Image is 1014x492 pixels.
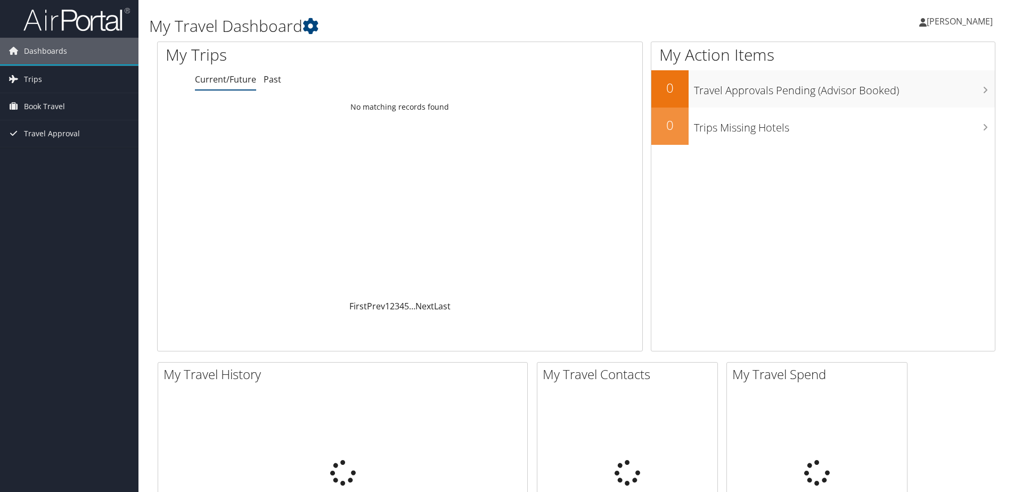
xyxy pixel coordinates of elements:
[367,300,385,312] a: Prev
[694,115,995,135] h3: Trips Missing Hotels
[651,79,689,97] h2: 0
[409,300,415,312] span: …
[434,300,451,312] a: Last
[349,300,367,312] a: First
[395,300,399,312] a: 3
[415,300,434,312] a: Next
[399,300,404,312] a: 4
[385,300,390,312] a: 1
[158,97,642,117] td: No matching records found
[24,66,42,93] span: Trips
[651,70,995,108] a: 0Travel Approvals Pending (Advisor Booked)
[404,300,409,312] a: 5
[163,365,527,383] h2: My Travel History
[651,108,995,145] a: 0Trips Missing Hotels
[927,15,993,27] span: [PERSON_NAME]
[651,116,689,134] h2: 0
[390,300,395,312] a: 2
[543,365,717,383] h2: My Travel Contacts
[919,5,1003,37] a: [PERSON_NAME]
[23,7,130,32] img: airportal-logo.png
[24,120,80,147] span: Travel Approval
[24,38,67,64] span: Dashboards
[651,44,995,66] h1: My Action Items
[166,44,432,66] h1: My Trips
[149,15,718,37] h1: My Travel Dashboard
[195,73,256,85] a: Current/Future
[24,93,65,120] span: Book Travel
[694,78,995,98] h3: Travel Approvals Pending (Advisor Booked)
[732,365,907,383] h2: My Travel Spend
[264,73,281,85] a: Past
